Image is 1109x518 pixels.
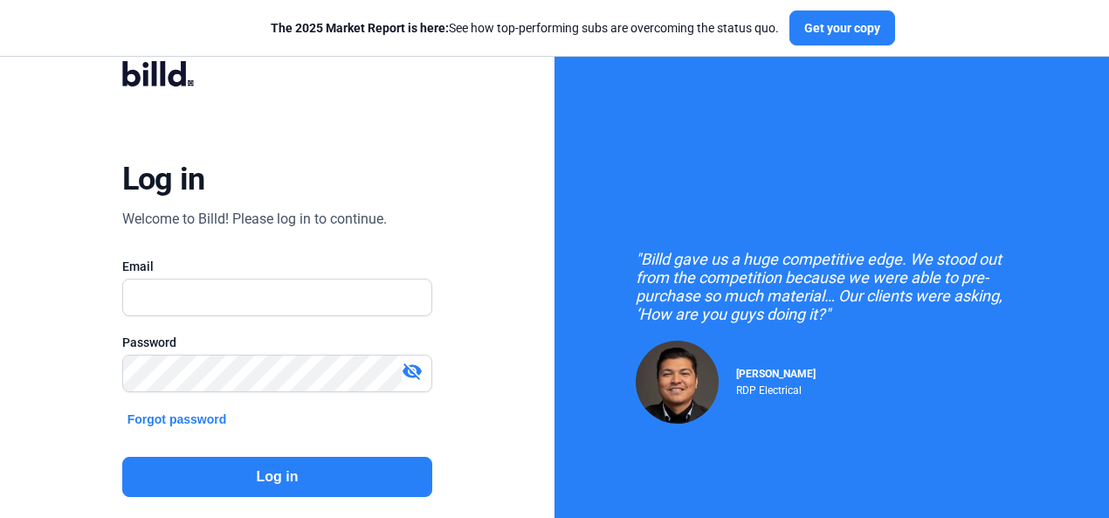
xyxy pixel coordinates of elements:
div: Password [122,334,433,351]
div: RDP Electrical [736,380,816,397]
button: Log in [122,457,433,497]
div: See how top-performing subs are overcoming the status quo. [271,19,779,37]
div: Welcome to Billd! Please log in to continue. [122,209,387,230]
img: Raul Pacheco [636,341,719,424]
div: Email [122,258,433,275]
div: "Billd gave us a huge competitive edge. We stood out from the competition because we were able to... [636,250,1029,323]
span: The 2025 Market Report is here: [271,21,449,35]
button: Forgot password [122,410,232,429]
button: Get your copy [789,10,895,45]
span: [PERSON_NAME] [736,368,816,380]
div: Log in [122,160,205,198]
mat-icon: visibility_off [402,361,423,382]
